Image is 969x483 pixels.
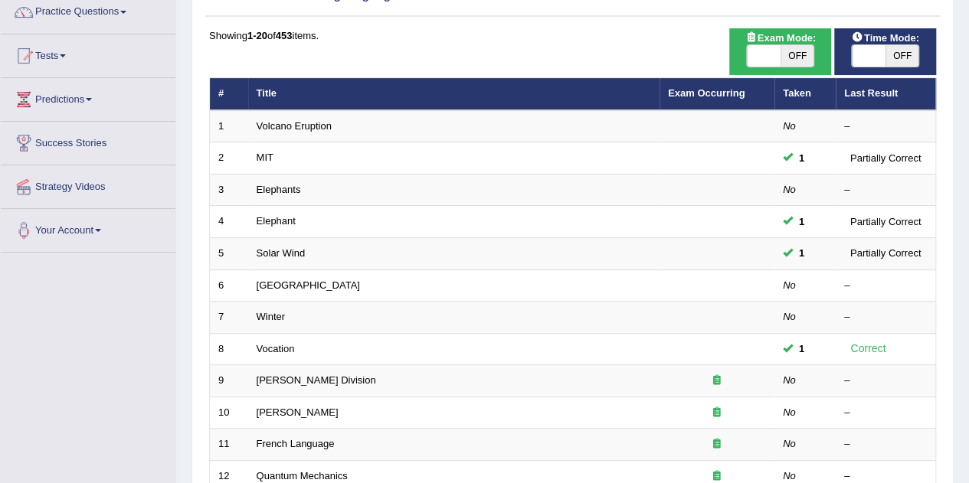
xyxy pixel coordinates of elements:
b: 1-20 [247,30,267,41]
a: Your Account [1,209,175,247]
td: 11 [210,429,248,461]
span: Exam Mode: [739,30,822,46]
em: No [783,438,796,449]
div: Partially Correct [844,150,927,166]
a: [GEOGRAPHIC_DATA] [257,279,360,291]
div: – [844,310,927,325]
em: No [783,279,796,291]
th: Last Result [836,78,936,110]
em: No [783,120,796,132]
span: OFF [781,45,814,67]
div: Show exams occurring in exams [729,28,831,75]
a: Elephant [257,215,296,227]
div: – [844,183,927,197]
th: Taken [774,78,836,110]
a: MIT [257,152,273,163]
em: No [783,374,796,386]
div: Correct [844,340,892,357]
a: Solar Wind [257,247,306,259]
div: Partially Correct [844,214,927,230]
div: – [844,406,927,420]
div: – [844,374,927,388]
div: Exam occurring question [668,374,766,388]
span: You cannot take this question anymore [793,245,810,261]
a: Tests [1,34,175,73]
div: – [844,437,927,452]
a: Predictions [1,78,175,116]
th: # [210,78,248,110]
div: Exam occurring question [668,406,766,420]
a: Elephants [257,184,301,195]
div: Partially Correct [844,245,927,261]
td: 1 [210,110,248,142]
td: 6 [210,269,248,302]
td: 4 [210,206,248,238]
a: Exam Occurring [668,87,745,99]
b: 453 [276,30,293,41]
a: French Language [257,438,335,449]
em: No [783,406,796,418]
a: Volcano Eruption [257,120,332,132]
div: – [844,279,927,293]
td: 5 [210,238,248,270]
span: You cannot take this question anymore [793,214,810,230]
a: Success Stories [1,122,175,160]
em: No [783,311,796,322]
div: – [844,119,927,134]
em: No [783,470,796,481]
a: Strategy Videos [1,165,175,204]
em: No [783,184,796,195]
td: 8 [210,333,248,365]
td: 10 [210,397,248,429]
a: [PERSON_NAME] Division [257,374,376,386]
div: Exam occurring question [668,437,766,452]
a: Vocation [257,343,295,354]
a: Quantum Mechanics [257,470,348,481]
span: OFF [886,45,919,67]
td: 2 [210,142,248,175]
span: Time Mode: [846,30,925,46]
td: 9 [210,365,248,397]
a: [PERSON_NAME] [257,406,339,418]
th: Title [248,78,660,110]
td: 7 [210,302,248,334]
a: Winter [257,311,286,322]
span: You cannot take this question anymore [793,341,810,357]
div: Showing of items. [209,28,936,43]
span: You cannot take this question anymore [793,150,810,166]
td: 3 [210,174,248,206]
